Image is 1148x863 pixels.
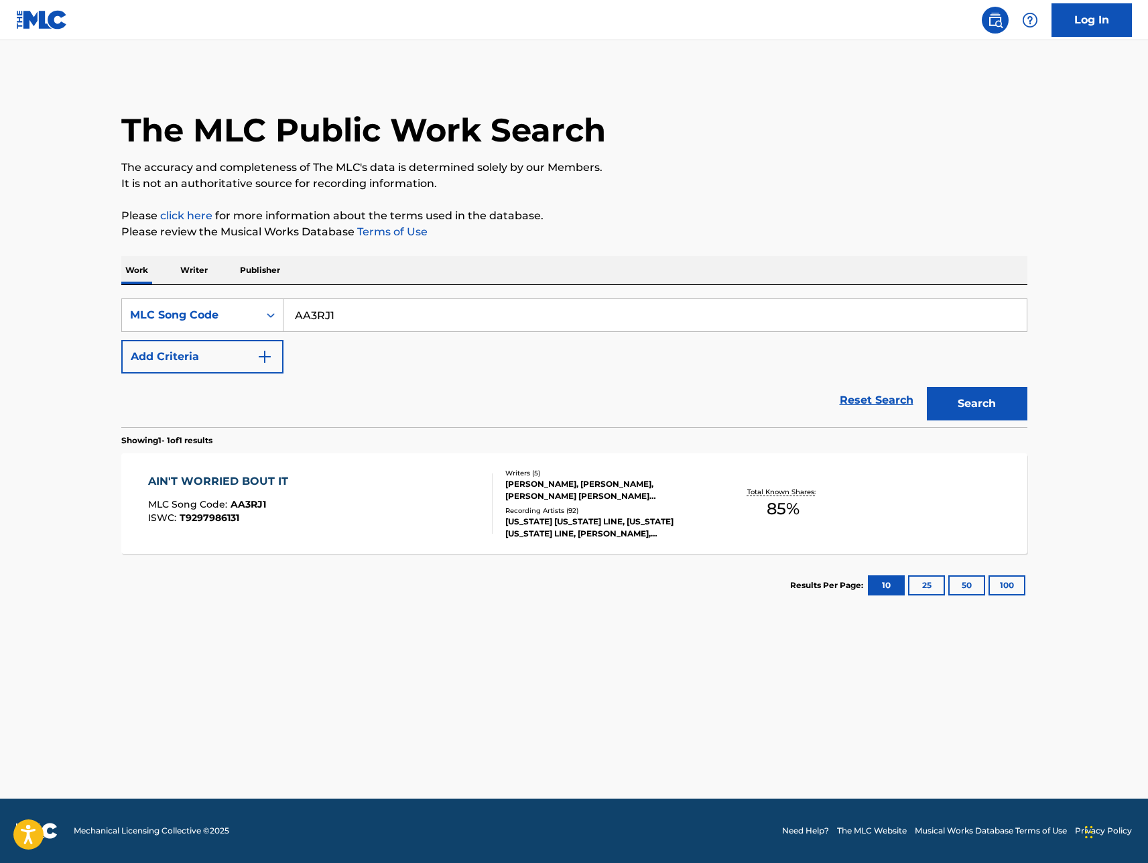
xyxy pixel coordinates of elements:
[1085,812,1093,852] div: Drag
[148,473,295,490] div: AIN'T WORRIED BOUT IT
[257,349,273,365] img: 9d2ae6d4665cec9f34b9.svg
[160,209,212,222] a: click here
[16,823,58,839] img: logo
[148,498,231,510] span: MLC Song Code :
[927,387,1027,420] button: Search
[148,512,180,524] span: ISWC :
[868,575,905,595] button: 10
[1075,825,1132,837] a: Privacy Policy
[790,579,867,591] p: Results Per Page:
[837,825,907,837] a: The MLC Website
[121,224,1027,240] p: Please review the Musical Works Database
[236,256,284,284] p: Publisher
[982,7,1009,34] a: Public Search
[908,575,945,595] button: 25
[16,10,68,30] img: MLC Logo
[74,825,229,837] span: Mechanical Licensing Collective © 2025
[121,453,1027,554] a: AIN'T WORRIED BOUT ITMLC Song Code:AA3RJ1ISWC:T9297986131Writers (5)[PERSON_NAME], [PERSON_NAME],...
[767,497,800,521] span: 85 %
[231,498,266,510] span: AA3RJ1
[1022,12,1038,28] img: help
[355,225,428,238] a: Terms of Use
[121,208,1027,224] p: Please for more information about the terms used in the database.
[121,340,283,373] button: Add Criteria
[915,825,1067,837] a: Musical Works Database Terms of Use
[121,160,1027,176] p: The accuracy and completeness of The MLC's data is determined solely by our Members.
[1081,799,1148,863] iframe: Chat Widget
[782,825,829,837] a: Need Help?
[505,468,708,478] div: Writers ( 5 )
[505,516,708,540] div: [US_STATE] [US_STATE] LINE, [US_STATE] [US_STATE] LINE, [PERSON_NAME], [PERSON_NAME], [PERSON_NAM...
[180,512,239,524] span: T9297986131
[121,176,1027,192] p: It is not an authoritative source for recording information.
[948,575,985,595] button: 50
[121,435,212,447] p: Showing 1 - 1 of 1 results
[130,307,251,323] div: MLC Song Code
[505,478,708,502] div: [PERSON_NAME], [PERSON_NAME], [PERSON_NAME] [PERSON_NAME] [PERSON_NAME], [PERSON_NAME] [PERSON_NAME]
[176,256,212,284] p: Writer
[747,487,819,497] p: Total Known Shares:
[987,12,1003,28] img: search
[121,110,606,150] h1: The MLC Public Work Search
[1017,7,1043,34] div: Help
[833,386,920,415] a: Reset Search
[121,256,152,284] p: Work
[1051,3,1132,37] a: Log In
[505,506,708,516] div: Recording Artists ( 92 )
[121,298,1027,427] form: Search Form
[988,575,1025,595] button: 100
